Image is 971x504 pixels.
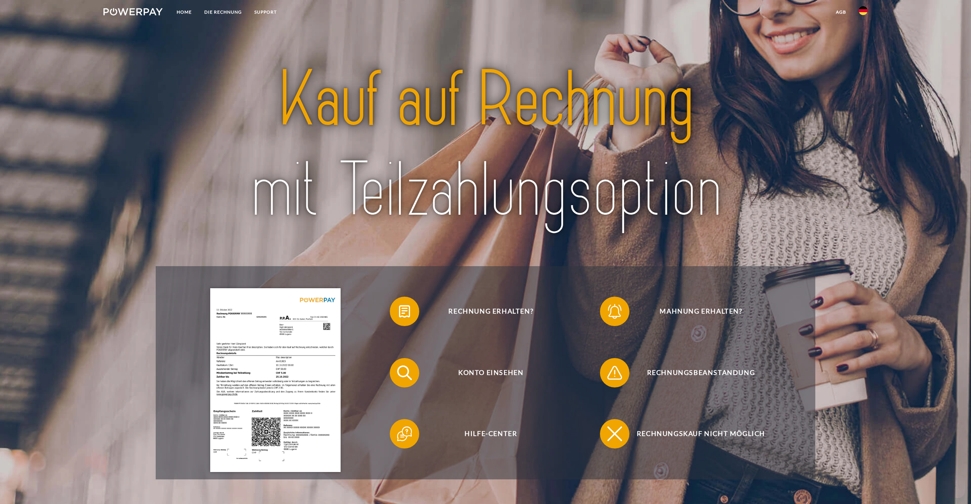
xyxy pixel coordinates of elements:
[194,50,777,240] img: title-powerpay_de.svg
[395,302,414,321] img: qb_bill.svg
[211,288,340,472] img: single_invoice_powerpay_de.jpg
[600,358,791,387] button: Rechnungsbeanstandung
[198,6,248,19] a: DIE RECHNUNG
[605,302,624,321] img: qb_bell.svg
[401,358,581,387] span: Konto einsehen
[830,6,852,19] a: agb
[600,419,791,448] button: Rechnungskauf nicht möglich
[395,364,414,382] img: qb_search.svg
[611,419,791,448] span: Rechnungskauf nicht möglich
[600,297,791,326] button: Mahnung erhalten?
[170,6,198,19] a: Home
[942,475,965,498] iframe: Button to launch messaging window
[605,364,624,382] img: qb_warning.svg
[401,297,581,326] span: Rechnung erhalten?
[611,297,791,326] span: Mahnung erhalten?
[390,358,581,387] button: Konto einsehen
[611,358,791,387] span: Rechnungsbeanstandung
[859,6,868,15] img: de
[248,6,283,19] a: SUPPORT
[103,8,163,15] img: logo-powerpay-white.svg
[605,425,624,443] img: qb_close.svg
[390,419,581,448] button: Hilfe-Center
[390,297,581,326] button: Rechnung erhalten?
[395,425,414,443] img: qb_help.svg
[401,419,581,448] span: Hilfe-Center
